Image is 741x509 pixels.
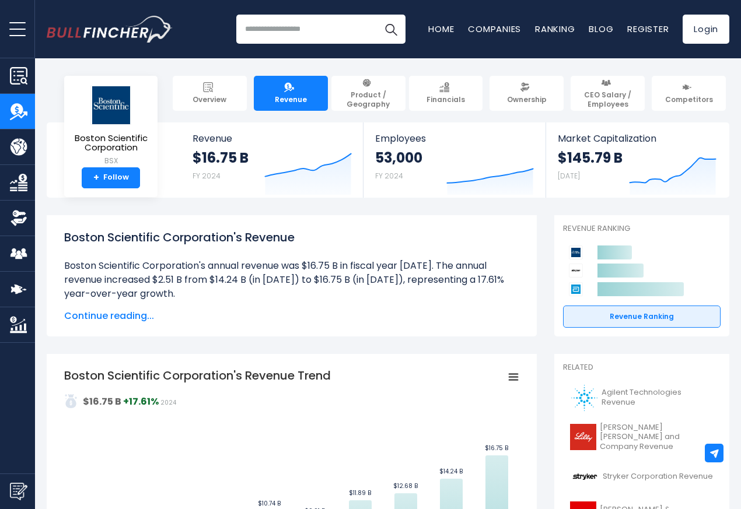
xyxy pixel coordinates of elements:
[83,395,121,408] strong: $16.75 B
[376,15,406,44] button: Search
[64,259,519,301] li: Boston Scientific Corporation's annual revenue was $16.75 B in fiscal year [DATE]. The annual rev...
[64,367,331,384] tspan: Boston Scientific Corporation's Revenue Trend
[558,171,580,181] small: [DATE]
[563,363,721,373] p: Related
[652,76,726,111] a: Competitors
[193,133,352,144] span: Revenue
[563,382,721,414] a: Agilent Technologies Revenue
[64,394,78,408] img: addasd
[563,224,721,234] p: Revenue Ranking
[254,76,328,111] a: Revenue
[535,23,575,35] a: Ranking
[409,76,483,111] a: Financials
[82,167,140,188] a: +Follow
[427,95,465,104] span: Financials
[64,229,519,246] h1: Boston Scientific Corporation's Revenue
[507,95,547,104] span: Ownership
[393,482,418,490] text: $12.68 B
[363,122,545,198] a: Employees 53,000 FY 2024
[569,245,583,259] img: Boston Scientific Corporation competitors logo
[683,15,729,44] a: Login
[589,23,613,35] a: Blog
[558,149,623,167] strong: $145.79 B
[193,171,221,181] small: FY 2024
[569,264,583,278] img: Stryker Corporation competitors logo
[64,309,519,323] span: Continue reading...
[576,90,639,108] span: CEO Salary / Employees
[558,133,716,144] span: Market Capitalization
[485,444,508,452] text: $16.75 B
[563,461,721,493] a: Stryker Corporation Revenue
[47,16,172,43] a: Go to homepage
[349,489,371,497] text: $11.89 B
[375,133,533,144] span: Employees
[439,467,463,476] text: $14.24 B
[275,95,307,104] span: Revenue
[571,76,645,111] a: CEO Salary / Employees
[490,76,564,111] a: Ownership
[331,76,406,111] a: Product / Geography
[375,171,403,181] small: FY 2024
[160,398,176,407] span: 2024
[74,134,148,153] span: Boston Scientific Corporation
[375,149,422,167] strong: 53,000
[546,122,728,198] a: Market Capitalization $145.79 B [DATE]
[173,76,247,111] a: Overview
[468,23,521,35] a: Companies
[570,464,599,490] img: SYK logo
[563,306,721,328] a: Revenue Ranking
[73,85,149,167] a: Boston Scientific Corporation BSX
[428,23,454,35] a: Home
[569,282,583,296] img: Abbott Laboratories competitors logo
[47,16,173,43] img: Bullfincher logo
[563,420,721,455] a: [PERSON_NAME] [PERSON_NAME] and Company Revenue
[74,156,148,166] small: BSX
[570,424,596,450] img: LLY logo
[337,90,400,108] span: Product / Geography
[10,209,27,227] img: Ownership
[258,499,281,508] text: $10.74 B
[570,385,598,411] img: A logo
[193,95,226,104] span: Overview
[193,149,249,167] strong: $16.75 B
[627,23,669,35] a: Register
[181,122,363,198] a: Revenue $16.75 B FY 2024
[123,395,159,408] strong: +17.61%
[665,95,713,104] span: Competitors
[93,173,99,183] strong: +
